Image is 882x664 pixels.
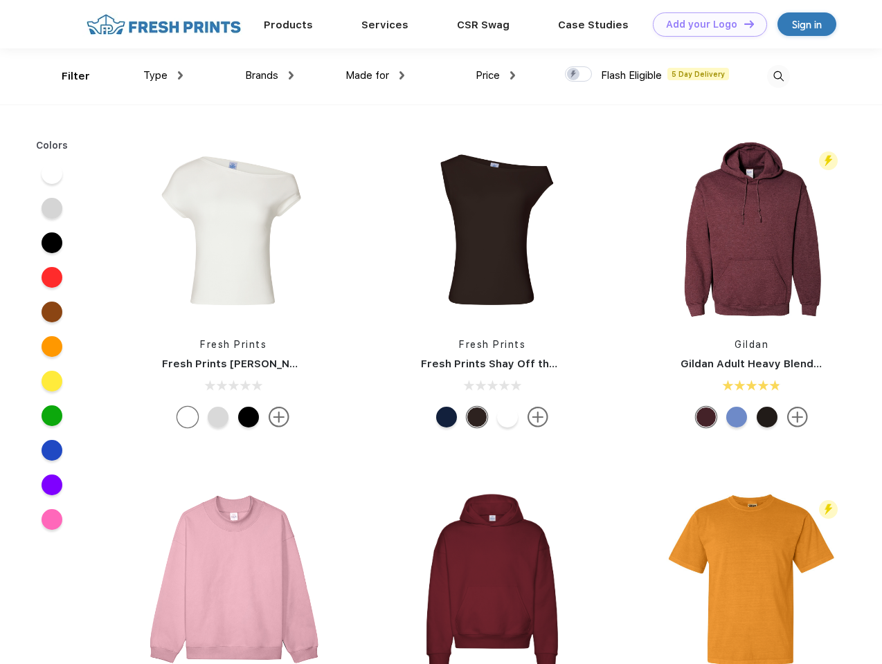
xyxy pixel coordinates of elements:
div: Sign in [792,17,822,33]
img: func=resize&h=266 [141,140,325,324]
img: flash_active_toggle.svg [819,500,838,519]
div: Black [238,407,259,427]
img: DT [744,20,754,28]
div: Colors [26,138,79,153]
img: func=resize&h=266 [400,140,584,324]
div: White [497,407,518,427]
img: dropdown.png [289,71,294,80]
a: Fresh Prints Shay Off the Shoulder Tank [421,358,634,370]
a: Products [264,19,313,31]
div: Brown [467,407,487,427]
a: Gildan [735,339,768,350]
a: Fresh Prints [200,339,267,350]
div: Dark Chocolate [757,407,777,427]
img: more.svg [269,407,289,427]
div: Navy [436,407,457,427]
a: CSR Swag [457,19,510,31]
span: Price [476,69,500,82]
img: dropdown.png [178,71,183,80]
img: fo%20logo%202.webp [82,12,245,37]
a: Fresh Prints [459,339,525,350]
a: Sign in [777,12,836,36]
a: Services [361,19,408,31]
img: dropdown.png [510,71,515,80]
div: White [177,407,198,427]
img: dropdown.png [399,71,404,80]
img: desktop_search.svg [767,65,790,88]
span: Flash Eligible [601,69,662,82]
span: Made for [345,69,389,82]
img: more.svg [787,407,808,427]
img: more.svg [528,407,548,427]
span: Type [143,69,168,82]
div: Add your Logo [666,19,737,30]
img: flash_active_toggle.svg [819,151,838,170]
div: Ht Sp Drk Maroon [696,407,717,427]
span: 5 Day Delivery [667,68,729,80]
div: Filter [62,68,90,84]
img: func=resize&h=266 [660,140,844,324]
div: Carolina Blue [726,407,747,427]
span: Brands [245,69,278,82]
a: Fresh Prints [PERSON_NAME] Off the Shoulder Top [162,358,431,370]
div: Ash Grey [208,407,228,427]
